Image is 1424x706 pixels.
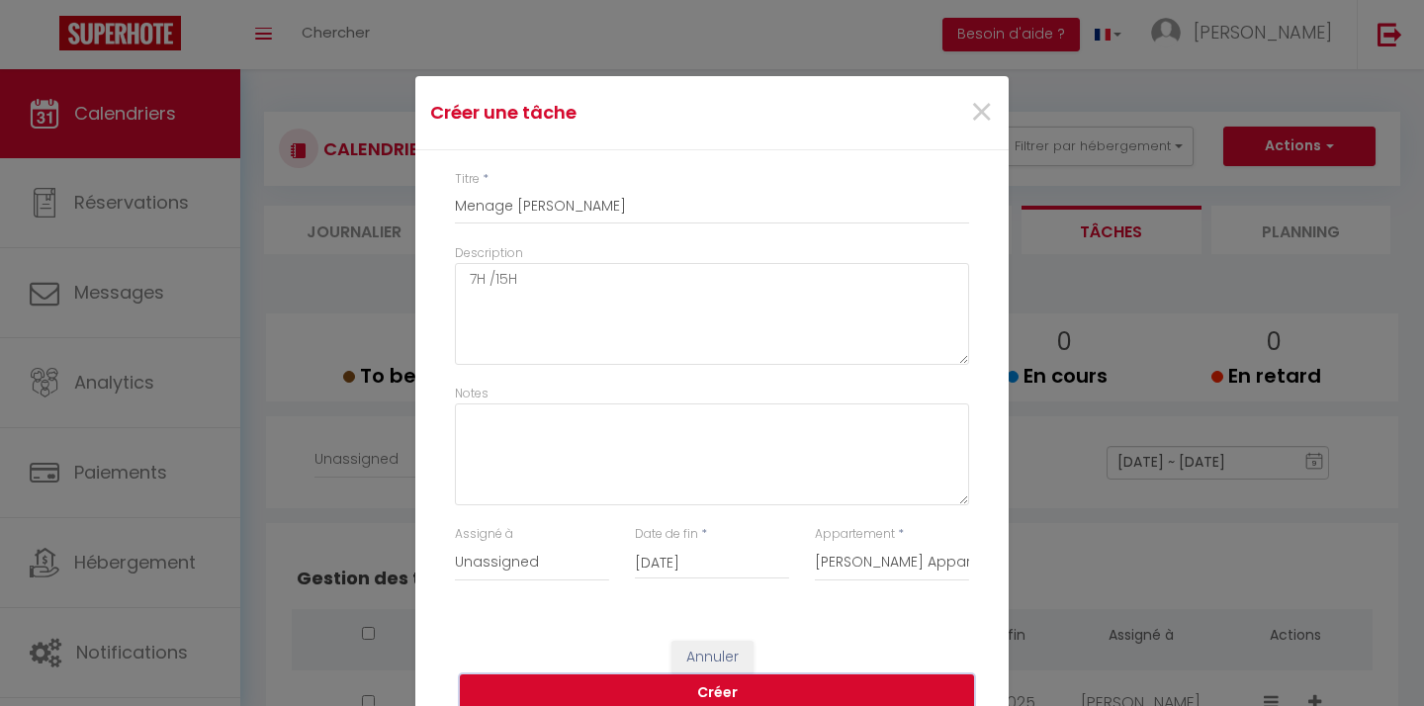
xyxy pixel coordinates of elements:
[455,244,523,263] label: Description
[430,99,797,127] h4: Créer une tâche
[455,525,513,544] label: Assigné à
[455,385,489,403] label: Notes
[969,83,994,142] span: ×
[815,525,895,544] label: Appartement
[969,92,994,134] button: Close
[455,170,480,189] label: Titre
[635,525,698,544] label: Date de fin
[671,641,754,674] button: Annuler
